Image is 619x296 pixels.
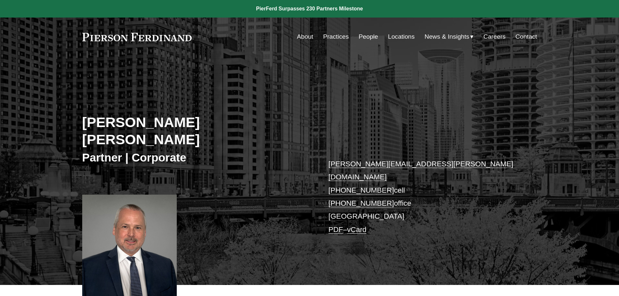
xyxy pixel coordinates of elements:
a: [PHONE_NUMBER] [329,199,394,207]
h2: [PERSON_NAME] [PERSON_NAME] [82,114,310,148]
a: PDF [329,225,343,234]
p: cell office [GEOGRAPHIC_DATA] – [329,158,518,236]
a: Locations [388,31,415,43]
a: People [359,31,378,43]
a: vCard [347,225,367,234]
a: Practices [323,31,349,43]
span: News & Insights [425,31,470,43]
a: Careers [484,31,506,43]
a: About [297,31,313,43]
a: Contact [515,31,537,43]
h3: Partner | Corporate [82,150,310,165]
a: [PERSON_NAME][EMAIL_ADDRESS][PERSON_NAME][DOMAIN_NAME] [329,160,513,181]
a: folder dropdown [425,31,474,43]
a: [PHONE_NUMBER] [329,186,394,194]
